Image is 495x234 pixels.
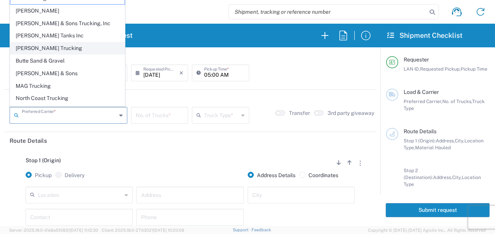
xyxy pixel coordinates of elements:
[179,67,183,79] i: ×
[404,89,439,95] span: Load & Carrier
[102,228,184,232] span: Client: 2025.18.0-27d3021
[9,228,98,232] span: Server: 2025.18.0-d1e9a510831
[415,145,451,150] span: Material Hauled
[461,66,487,72] span: Pickup Time
[368,227,486,234] span: Copyright © [DATE]-[DATE] Agistix Inc., All Rights Reserved
[328,110,374,116] label: 3rd party giveaway
[404,168,433,180] span: Stop 2 (Destination):
[229,5,427,19] input: Shipment, tracking or reference number
[299,172,338,179] label: Coordinates
[10,105,125,117] span: Northstate Aggregate
[10,68,125,79] span: [PERSON_NAME] & Sons
[404,56,429,63] span: Requester
[289,110,310,116] label: Transfer
[420,66,461,72] span: Requested Pickup,
[10,80,125,92] span: MAG Trucking
[153,228,184,232] span: [DATE] 10:20:09
[9,31,133,40] h2: Aggregate & Spoils Shipment Request
[252,228,271,232] a: Feedback
[442,98,472,104] span: No. of Trucks,
[386,203,490,217] button: Submit request
[248,172,295,179] label: Address Details
[9,3,40,21] img: pge
[404,98,442,104] span: Preferred Carrier,
[436,138,455,144] span: Address,
[404,128,437,134] span: Route Details
[433,174,452,180] span: Address,
[10,92,125,104] span: North Coast Trucking
[387,31,463,40] h2: Shipment Checklist
[10,137,47,145] h2: Route Details
[233,228,252,232] a: Support
[404,138,436,144] span: Stop 1 (Origin):
[70,228,98,232] span: [DATE] 11:12:30
[455,138,464,144] span: City,
[10,42,125,54] span: [PERSON_NAME] Trucking
[452,174,462,180] span: City,
[404,66,420,72] span: LAN ID,
[26,157,61,163] span: Stop 1 (Origin)
[10,55,125,67] span: Butte Sand & Gravel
